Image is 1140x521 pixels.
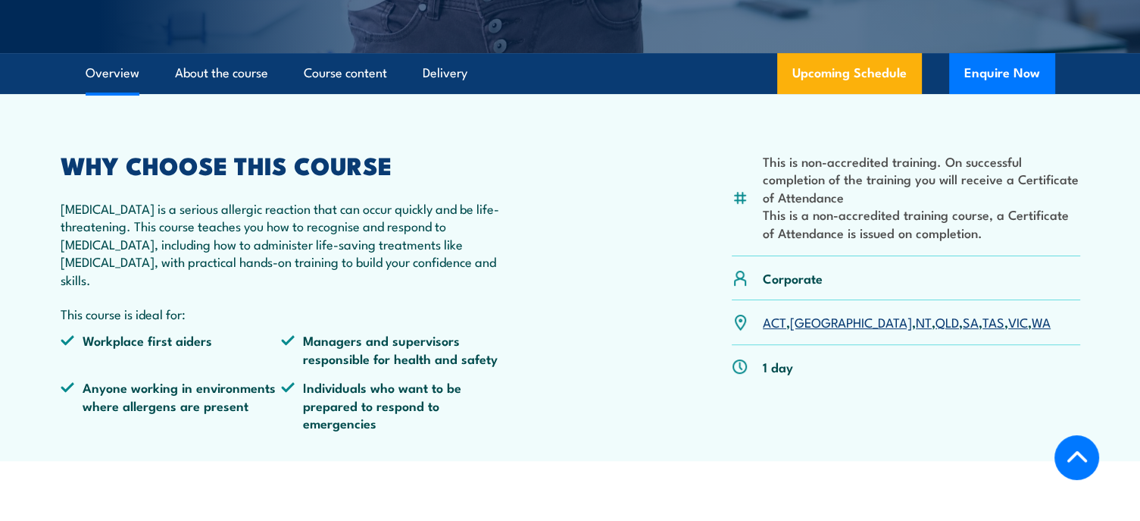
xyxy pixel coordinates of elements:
a: Overview [86,53,139,93]
li: This is a non-accredited training course, a Certificate of Attendance is issued on completion. [763,206,1080,241]
li: Individuals who want to be prepared to respond to emergencies [281,378,502,432]
a: ACT [763,312,786,331]
li: Anyone working in environments where allergens are present [61,378,282,432]
p: [MEDICAL_DATA] is a serious allergic reaction that can occur quickly and be life-threatening. Thi... [61,199,503,288]
a: QLD [935,312,959,331]
a: Course content [304,53,387,93]
a: NT [916,312,932,331]
a: WA [1032,312,1051,331]
p: This course is ideal for: [61,305,503,322]
a: SA [963,312,979,331]
a: About the course [175,53,268,93]
li: Workplace first aiders [61,331,282,367]
li: This is non-accredited training. On successful completion of the training you will receive a Cert... [763,152,1080,206]
a: Delivery [423,53,467,93]
p: 1 day [763,358,793,375]
li: Managers and supervisors responsible for health and safety [281,331,502,367]
a: VIC [1008,312,1028,331]
p: Corporate [763,269,823,287]
a: Upcoming Schedule [777,53,922,94]
p: , , , , , , , [763,313,1051,331]
a: TAS [982,312,1004,331]
button: Enquire Now [949,53,1055,94]
h2: WHY CHOOSE THIS COURSE [61,154,503,175]
a: [GEOGRAPHIC_DATA] [790,312,912,331]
